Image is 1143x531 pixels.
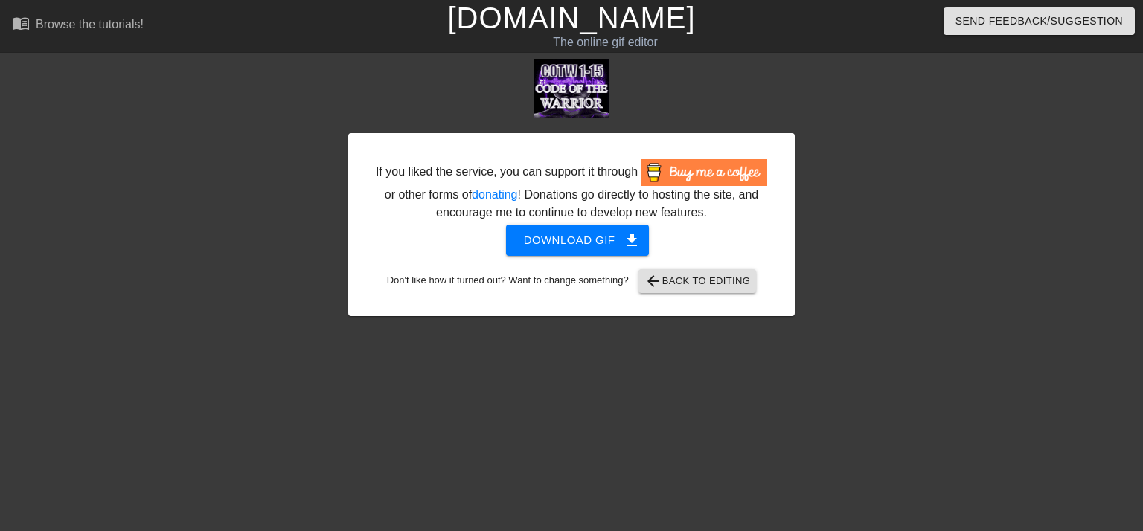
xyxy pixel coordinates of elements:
[371,269,772,293] div: Don't like how it turned out? Want to change something?
[944,7,1135,35] button: Send Feedback/Suggestion
[623,231,641,249] span: get_app
[641,159,767,186] img: Buy Me A Coffee
[36,18,144,30] div: Browse the tutorials!
[447,1,695,34] a: [DOMAIN_NAME]
[472,188,517,201] a: donating
[524,231,632,250] span: Download gif
[638,269,757,293] button: Back to Editing
[374,159,769,222] div: If you liked the service, you can support it through or other forms of ! Donations go directly to...
[494,233,650,245] a: Download gif
[12,14,144,37] a: Browse the tutorials!
[644,272,751,290] span: Back to Editing
[644,272,662,290] span: arrow_back
[534,59,609,118] img: XIjRiI5L.gif
[955,12,1123,30] span: Send Feedback/Suggestion
[12,14,30,32] span: menu_book
[506,225,650,256] button: Download gif
[388,33,822,51] div: The online gif editor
